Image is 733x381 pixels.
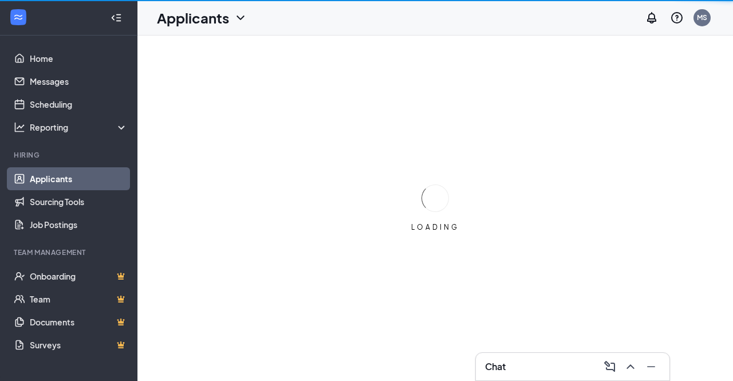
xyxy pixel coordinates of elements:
[111,12,122,23] svg: Collapse
[485,360,506,373] h3: Chat
[30,311,128,333] a: DocumentsCrown
[30,288,128,311] a: TeamCrown
[157,8,229,28] h1: Applicants
[603,360,617,374] svg: ComposeMessage
[30,121,128,133] div: Reporting
[644,360,658,374] svg: Minimize
[30,70,128,93] a: Messages
[234,11,247,25] svg: ChevronDown
[30,93,128,116] a: Scheduling
[30,213,128,236] a: Job Postings
[30,47,128,70] a: Home
[30,265,128,288] a: OnboardingCrown
[13,11,24,23] svg: WorkstreamLogo
[624,360,637,374] svg: ChevronUp
[601,358,619,376] button: ComposeMessage
[30,167,128,190] a: Applicants
[697,13,707,22] div: MS
[407,222,464,232] div: LOADING
[621,358,640,376] button: ChevronUp
[14,248,125,257] div: Team Management
[14,150,125,160] div: Hiring
[14,121,25,133] svg: Analysis
[670,11,684,25] svg: QuestionInfo
[30,333,128,356] a: SurveysCrown
[642,358,660,376] button: Minimize
[30,190,128,213] a: Sourcing Tools
[645,11,659,25] svg: Notifications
